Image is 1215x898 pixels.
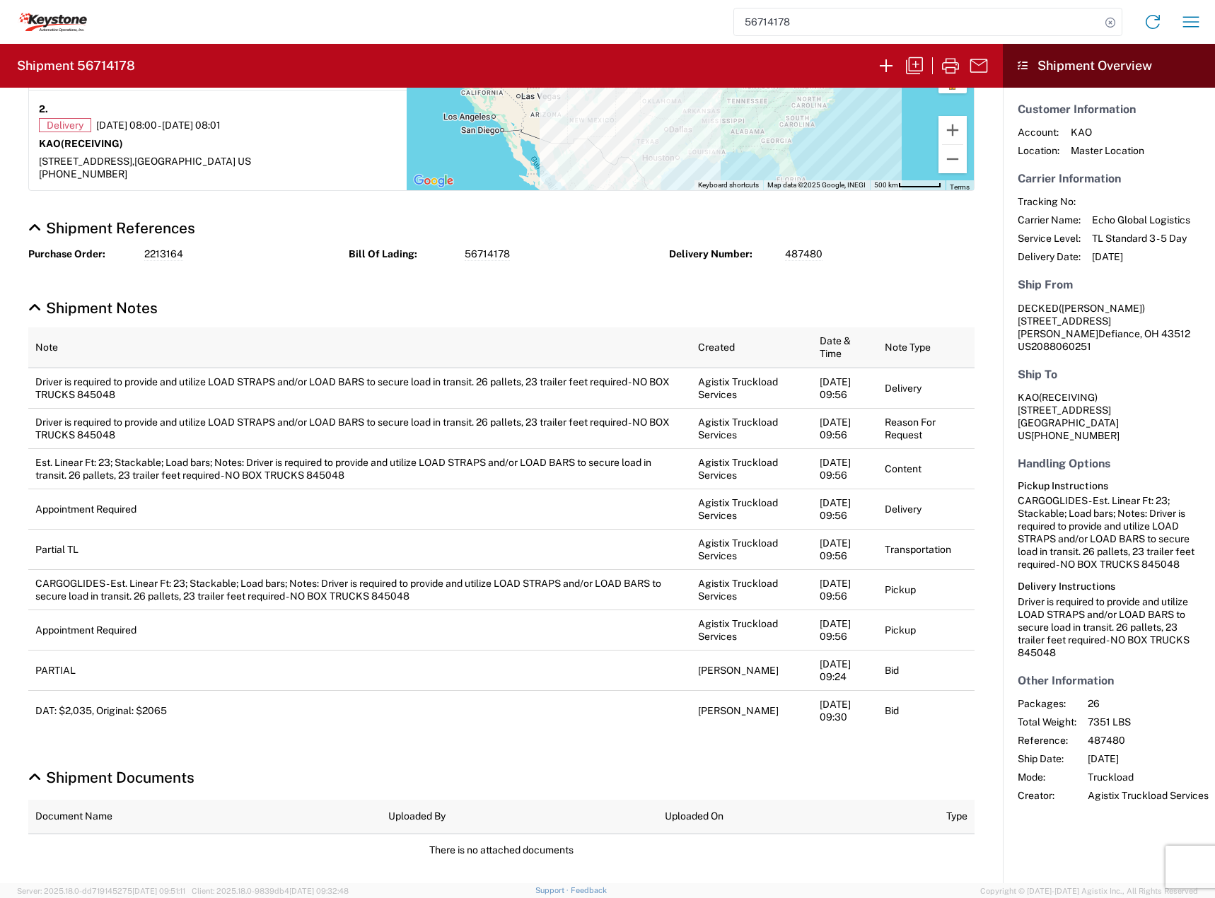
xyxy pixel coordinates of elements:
span: Total Weight: [1018,716,1076,728]
header: Shipment Overview [1003,44,1215,88]
span: 500 km [874,181,898,189]
span: Creator: [1018,789,1076,802]
td: Partial TL [28,529,691,569]
span: [STREET_ADDRESS][PERSON_NAME] [1018,315,1111,339]
strong: Delivery Number: [669,247,775,261]
address: [GEOGRAPHIC_DATA] US [1018,391,1200,442]
span: 487480 [785,247,822,261]
span: Reference: [1018,734,1076,747]
a: Terms [950,183,970,191]
img: Google [410,172,457,190]
td: Agistix Truckload Services [691,529,813,569]
span: Packages: [1018,697,1076,710]
td: Pickup [878,569,975,610]
td: [DATE] 09:56 [813,529,878,569]
span: Delivery Date: [1018,250,1081,263]
span: (RECEIVING) [61,138,123,149]
h5: Handling Options [1018,457,1200,470]
td: Transportation [878,529,975,569]
span: [STREET_ADDRESS], [39,156,134,167]
th: Uploaded On [658,800,939,834]
strong: Purchase Order: [28,247,134,261]
td: Agistix Truckload Services [691,368,813,409]
span: 7351 LBS [1088,716,1209,728]
th: Type [939,800,975,834]
button: Map Scale: 500 km per 57 pixels [870,180,946,190]
th: Created [691,327,813,368]
td: [PERSON_NAME] [691,650,813,690]
td: CARGOGLIDES - Est. Linear Ft: 23; Stackable; Load bars; Notes: Driver is required to provide and ... [28,569,691,610]
span: 2213164 [144,247,183,261]
span: Copyright © [DATE]-[DATE] Agistix Inc., All Rights Reserved [980,885,1198,897]
span: 2088060251 [1031,341,1091,352]
a: Hide Details [28,769,194,786]
strong: KAO [39,138,123,149]
a: Open this area in Google Maps (opens a new window) [410,172,457,190]
td: [DATE] 09:56 [813,489,878,529]
td: Reason For Request [878,408,975,448]
span: [DATE] [1088,752,1209,765]
span: KAO [1071,126,1144,139]
span: [PHONE_NUMBER] [1031,430,1120,441]
td: There is no attached documents [28,834,975,865]
h6: Delivery Instructions [1018,581,1200,593]
span: [DATE] 09:51:11 [132,887,185,895]
td: Agistix Truckload Services [691,408,813,448]
td: [DATE] 09:56 [813,448,878,489]
td: Est. Linear Ft: 23; Stackable; Load bars; Notes: Driver is required to provide and utilize LOAD S... [28,448,691,489]
span: Service Level: [1018,232,1081,245]
input: Shipment, tracking or reference number [734,8,1100,35]
a: Feedback [571,886,607,894]
th: Date & Time [813,327,878,368]
div: Driver is required to provide and utilize LOAD STRAPS and/or LOAD BARS to secure load in transit.... [1018,595,1200,659]
span: Master Location [1071,144,1144,157]
td: Agistix Truckload Services [691,610,813,650]
table: Shipment Documents [28,800,975,865]
span: [DATE] 08:00 - [DATE] 08:01 [96,119,221,132]
span: 26 [1088,697,1209,710]
span: Client: 2025.18.0-9839db4 [192,887,349,895]
span: Echo Global Logistics [1092,214,1190,226]
strong: Bill Of Lading: [349,247,455,261]
h5: Carrier Information [1018,172,1200,185]
a: Hide Details [28,219,195,237]
span: 487480 [1088,734,1209,747]
span: Truckload [1088,771,1209,783]
span: [DATE] 09:32:48 [289,887,349,895]
td: Delivery [878,368,975,409]
td: DAT: $2,035, Original: $2065 [28,690,691,730]
td: Pickup [878,610,975,650]
a: Support [535,886,571,894]
span: Account: [1018,126,1059,139]
span: KAO [STREET_ADDRESS] [1018,392,1111,416]
td: Agistix Truckload Services [691,448,813,489]
td: Appointment Required [28,610,691,650]
h2: Shipment 56714178 [17,57,135,74]
td: [DATE] 09:56 [813,610,878,650]
th: Note [28,327,691,368]
button: Keyboard shortcuts [698,180,759,190]
td: Bid [878,690,975,730]
td: Content [878,448,975,489]
address: Defiance, OH 43512 US [1018,302,1200,353]
button: Zoom out [938,145,967,173]
td: Bid [878,650,975,690]
td: [DATE] 09:56 [813,408,878,448]
span: Mode: [1018,771,1076,783]
span: [DATE] [1092,250,1190,263]
span: 56714178 [465,247,510,261]
h5: Ship From [1018,278,1200,291]
div: CARGOGLIDES - Est. Linear Ft: 23; Stackable; Load bars; Notes: Driver is required to provide and ... [1018,494,1200,571]
button: Zoom in [938,116,967,144]
h6: Pickup Instructions [1018,480,1200,492]
td: Driver is required to provide and utilize LOAD STRAPS and/or LOAD BARS to secure load in transit.... [28,408,691,448]
td: [DATE] 09:24 [813,650,878,690]
span: Agistix Truckload Services [1088,789,1209,802]
td: Agistix Truckload Services [691,569,813,610]
table: Shipment Notes [28,327,975,730]
span: Server: 2025.18.0-dd719145275 [17,887,185,895]
th: Note Type [878,327,975,368]
span: Ship Date: [1018,752,1076,765]
td: [DATE] 09:30 [813,690,878,730]
span: Tracking No: [1018,195,1081,208]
